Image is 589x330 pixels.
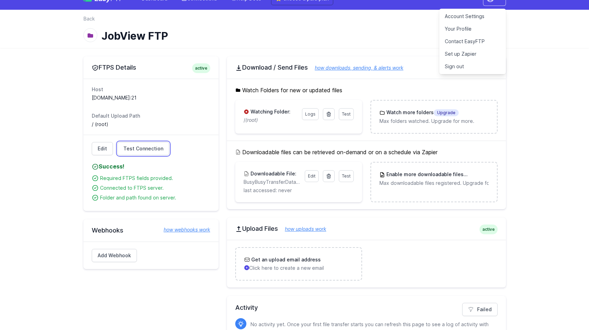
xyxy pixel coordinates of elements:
a: Sign out [439,60,506,73]
h5: Downloadable files can be retrieved on-demand or on a schedule via Zapier [235,148,498,156]
dd: [DOMAIN_NAME]:21 [92,94,210,101]
a: how downloads, sending, & alerts work [308,65,403,71]
a: Back [83,15,95,22]
dt: Host [92,86,210,93]
p: Max folders watched. Upgrade for more. [379,118,488,125]
span: active [480,225,498,234]
a: Set up Zapier [439,48,506,60]
i: (root) [245,117,258,123]
a: Your Profile [439,23,506,35]
a: Account Settings [439,10,506,23]
a: Contact EasyFTP [439,35,506,48]
span: Test [342,111,351,117]
a: Test Connection [117,142,169,155]
a: Failed [462,303,498,316]
p: Click here to create a new email [244,265,353,272]
h4: Success! [92,162,210,171]
span: Upgrade [434,109,459,116]
h3: Downloadable File: [249,170,296,177]
h3: Enable more downloadable files [385,171,488,178]
dd: / (root) [92,121,210,128]
a: Logs [302,108,319,120]
span: active [192,63,210,73]
h2: Activity [235,303,498,313]
span: Test Connection [123,145,163,152]
span: Test [342,173,351,179]
a: how uploads work [278,226,326,232]
div: Connected to FTPS server. [100,184,210,191]
p: / [244,117,298,124]
p: BusyBusyTransferData.xlsx [244,179,301,186]
a: Edit [305,170,319,182]
h2: FTPS Details [92,63,210,72]
a: Get an upload email address Click here to create a new email [236,248,361,280]
span: Upgrade [464,171,489,178]
p: last accessed: never [244,187,354,194]
div: Required FTPS fields provided. [100,175,210,182]
a: Test [339,170,354,182]
p: Max downloadable files registered. Upgrade for more. [379,180,488,187]
h3: Get an upload email address [250,256,321,263]
h2: Upload Files [235,225,498,233]
a: how webhooks work [157,226,210,233]
nav: Breadcrumb [83,15,506,26]
div: Folder and path found on server. [100,194,210,201]
h2: Webhooks [92,226,210,235]
a: Edit [92,142,113,155]
h3: Watching Folder: [249,108,291,115]
a: Add Webhook [92,249,137,262]
a: Enable more downloadable filesUpgrade Max downloadable files registered. Upgrade for more. [371,163,497,195]
h3: Watch more folders [385,109,459,116]
h1: JobView FTP [101,30,456,42]
h5: Watch Folders for new or updated files [235,86,498,94]
dt: Default Upload Path [92,112,210,119]
a: Test [339,108,354,120]
h2: Download / Send Files [235,63,498,72]
a: Watch more foldersUpgrade Max folders watched. Upgrade for more. [371,101,497,133]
